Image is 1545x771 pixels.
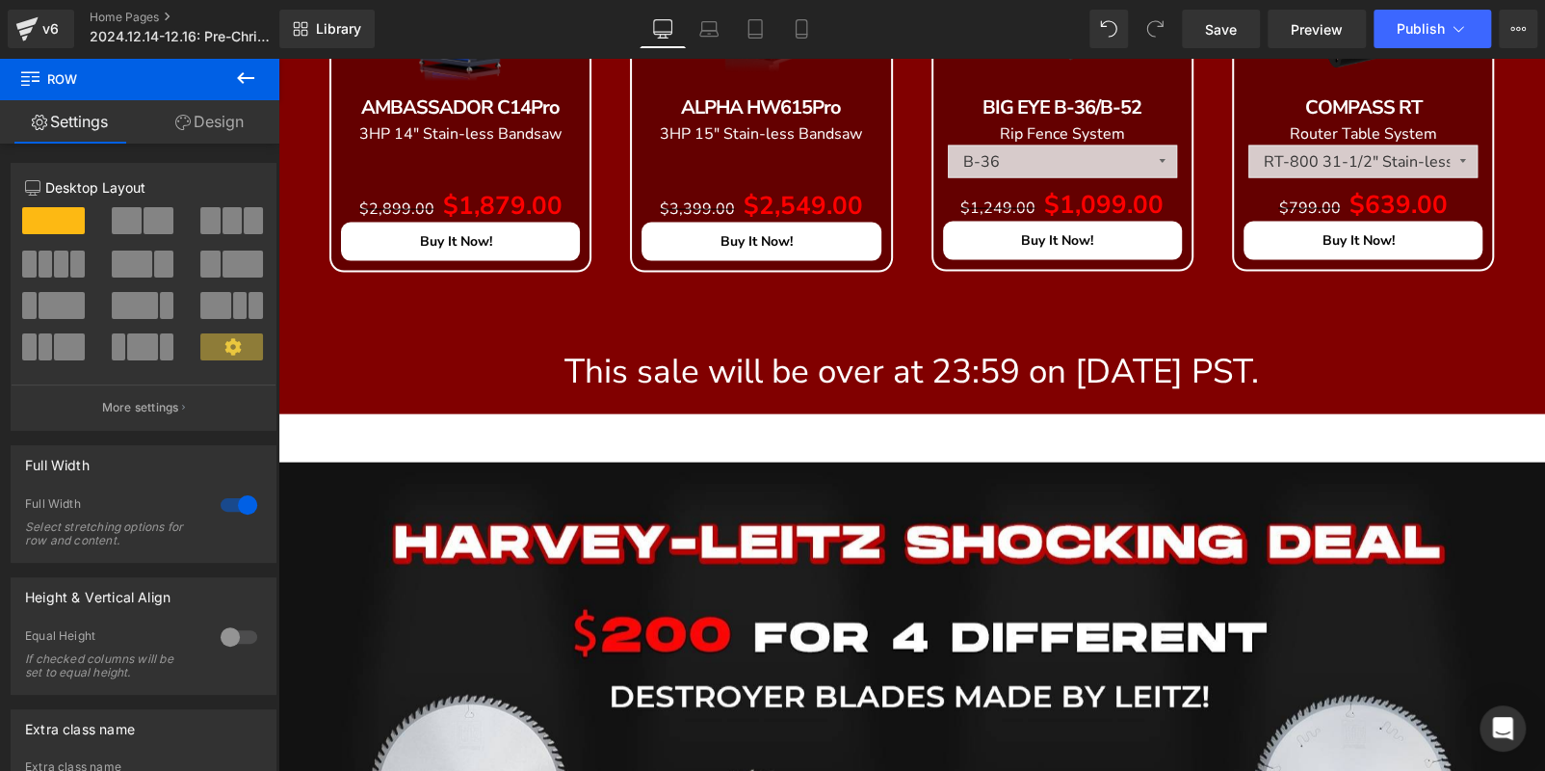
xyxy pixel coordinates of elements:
[316,20,361,38] span: Library
[381,141,457,162] span: $3,399.00
[140,100,279,144] a: Design
[381,66,584,87] span: 3HP 15" Stain-less Bandsaw
[743,173,815,192] span: Buy It Now!
[1043,173,1115,192] span: Buy It Now!
[766,130,885,165] span: $1,099.00
[1291,19,1343,40] span: Preview
[1136,10,1174,48] button: Redo
[1000,140,1061,161] span: $799.00
[278,58,1545,771] iframe: To enrich screen reader interactions, please activate Accessibility in Grammarly extension settings
[1205,19,1237,40] span: Save
[1374,10,1491,48] button: Publish
[25,628,201,649] div: Equal Height
[640,10,686,48] a: Desktop
[465,131,585,166] span: $2,549.00
[12,385,275,430] button: More settings
[90,10,311,25] a: Home Pages
[25,652,198,679] div: If checked columns will be set to equal height.
[704,37,863,63] b: BIG EYE B-36/B-52
[1268,10,1366,48] a: Preview
[1026,37,1142,63] b: COMPASS RT
[1499,10,1537,48] button: More
[25,177,262,198] p: Desktop Layout
[8,10,74,48] a: v6
[778,10,825,48] a: Mobile
[90,29,275,44] span: 2024.12.14-12.16: Pre-Christmas Great Deal
[1397,21,1445,37] span: Publish
[1010,66,1158,87] span: Router Table System
[279,10,375,48] a: New Library
[25,446,90,473] div: Full Width
[39,16,63,41] div: v6
[1089,10,1128,48] button: Undo
[25,496,201,517] div: Full Width
[665,164,903,202] button: Buy It Now!
[19,58,212,100] span: Row
[732,10,778,48] a: Tablet
[721,66,847,87] span: Rip Fence System
[25,710,135,737] div: Extra class name
[25,578,170,605] div: Height & Vertical Align
[686,10,732,48] a: Laptop
[102,399,179,416] p: More settings
[363,165,602,203] button: Buy It Now!
[442,174,514,193] span: Buy It Now!
[965,164,1204,202] button: Buy It Now!
[682,140,757,161] span: $1,249.00
[1480,705,1526,752] div: Open Intercom Messenger
[1070,130,1168,165] span: $639.00
[25,520,198,547] div: Select stretching options for row and content.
